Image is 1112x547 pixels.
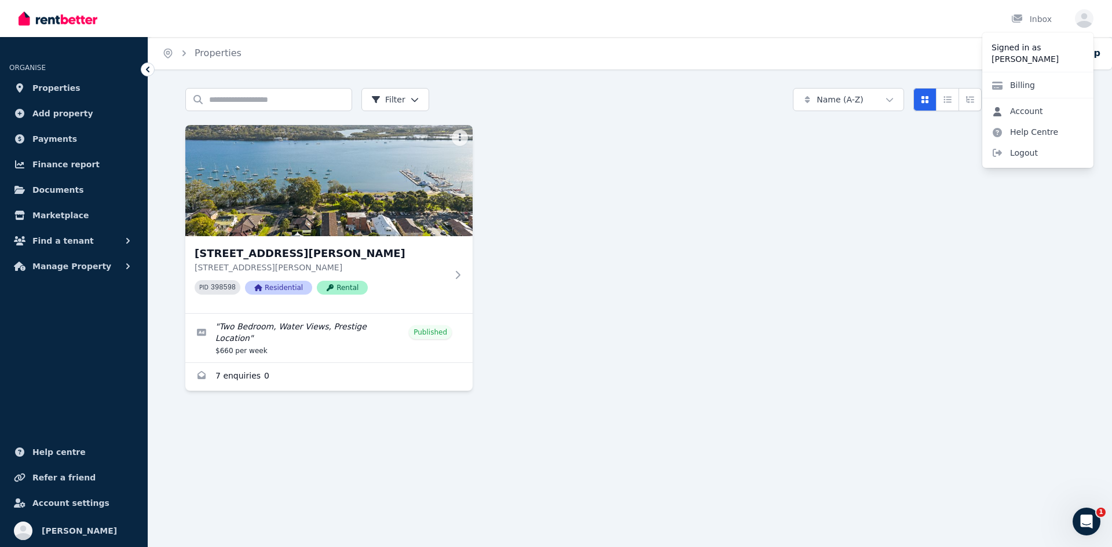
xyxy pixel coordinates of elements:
[9,102,138,125] a: Add property
[793,88,904,111] button: Name (A-Z)
[185,125,473,236] img: 13 Masons Parade, Point Frederick
[195,262,447,273] p: [STREET_ADDRESS][PERSON_NAME]
[199,284,209,291] small: PID
[32,132,77,146] span: Payments
[185,125,473,313] a: 13 Masons Parade, Point Frederick[STREET_ADDRESS][PERSON_NAME][STREET_ADDRESS][PERSON_NAME]PID 39...
[361,88,429,111] button: Filter
[9,255,138,278] button: Manage Property
[32,445,86,459] span: Help centre
[32,496,109,510] span: Account settings
[32,183,84,197] span: Documents
[1073,508,1100,535] iframe: Intercom live chat
[959,88,982,111] button: Expanded list view
[148,37,255,69] nav: Breadcrumb
[32,208,89,222] span: Marketplace
[9,204,138,227] a: Marketplace
[982,101,1052,122] a: Account
[982,122,1067,142] a: Help Centre
[992,42,1084,53] p: Signed in as
[9,127,138,150] a: Payments
[982,142,1093,163] span: Logout
[32,259,111,273] span: Manage Property
[9,64,46,72] span: ORGANISE
[32,471,96,484] span: Refer a friend
[32,157,100,171] span: Finance report
[32,234,94,248] span: Find a tenant
[32,81,81,95] span: Properties
[317,281,368,295] span: Rental
[195,47,242,58] a: Properties
[913,88,982,111] div: View options
[42,524,117,538] span: [PERSON_NAME]
[817,94,864,105] span: Name (A-Z)
[211,284,236,292] code: 398598
[195,245,447,262] h3: [STREET_ADDRESS][PERSON_NAME]
[32,107,93,120] span: Add property
[913,88,937,111] button: Card view
[9,466,138,489] a: Refer a friend
[1096,508,1106,517] span: 1
[245,281,312,295] span: Residential
[9,76,138,100] a: Properties
[9,229,138,252] button: Find a tenant
[1011,13,1052,25] div: Inbox
[992,53,1084,65] p: [PERSON_NAME]
[9,491,138,515] a: Account settings
[452,130,468,146] button: More options
[19,10,97,27] img: RentBetter
[982,75,1044,96] a: Billing
[185,363,473,391] a: Enquiries for 13 Masons Parade, Point Frederick
[936,88,959,111] button: Compact list view
[9,153,138,176] a: Finance report
[9,178,138,201] a: Documents
[9,440,138,464] a: Help centre
[371,94,405,105] span: Filter
[185,314,473,362] a: Edit listing: Two Bedroom, Water Views, Prestige Location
